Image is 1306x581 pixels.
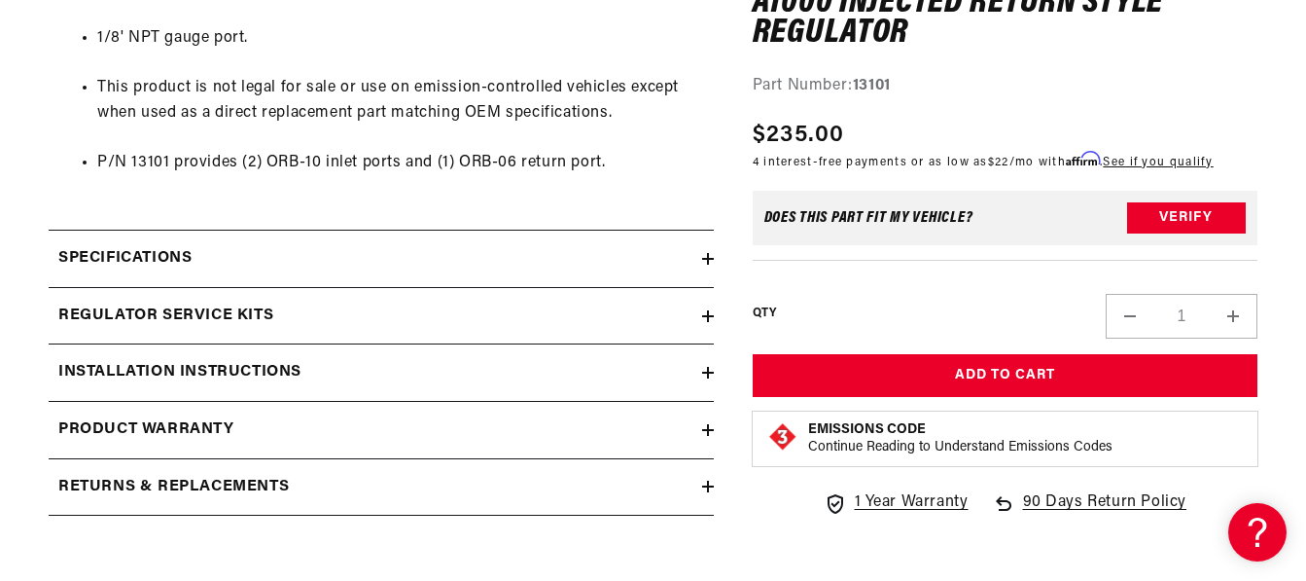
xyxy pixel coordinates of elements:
h2: Regulator Service Kits [58,304,273,329]
button: Verify [1127,202,1246,234]
p: 4 interest-free payments or as low as /mo with . [753,153,1214,171]
span: $235.00 [753,118,845,153]
h2: Returns & replacements [58,475,289,500]
summary: Regulator Service Kits [49,288,714,345]
button: Add to Cart [753,354,1257,398]
strong: Emissions Code [808,423,926,438]
p: Continue Reading to Understand Emissions Codes [808,440,1112,457]
span: Affirm [1066,152,1100,166]
h2: Specifications [58,246,192,272]
li: This product is not legal for sale or use on emission-controlled vehicles except when used as a d... [97,76,704,126]
summary: Installation Instructions [49,345,714,401]
h2: Installation Instructions [58,360,301,385]
button: Emissions CodeContinue Reading to Understand Emissions Codes [808,422,1112,457]
div: Part Number: [753,74,1257,99]
a: 90 Days Return Policy [992,491,1187,536]
li: P/N 13101 provides (2) ORB-10 inlet ports and (1) ORB-06 return port. [97,151,704,176]
span: 1 Year Warranty [855,491,969,517]
img: Emissions code [767,422,798,454]
strong: 13101 [853,78,891,93]
h2: Product warranty [58,418,234,443]
summary: Product warranty [49,402,714,458]
li: 1/8' NPT gauge port. [97,26,704,52]
summary: Returns & replacements [49,459,714,516]
label: QTY [753,306,777,322]
span: $22 [988,157,1009,168]
div: Does This part fit My vehicle? [764,210,973,226]
span: 90 Days Return Policy [1023,491,1187,536]
summary: Specifications [49,231,714,287]
a: See if you qualify - Learn more about Affirm Financing (opens in modal) [1103,157,1213,168]
a: 1 Year Warranty [824,491,969,517]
